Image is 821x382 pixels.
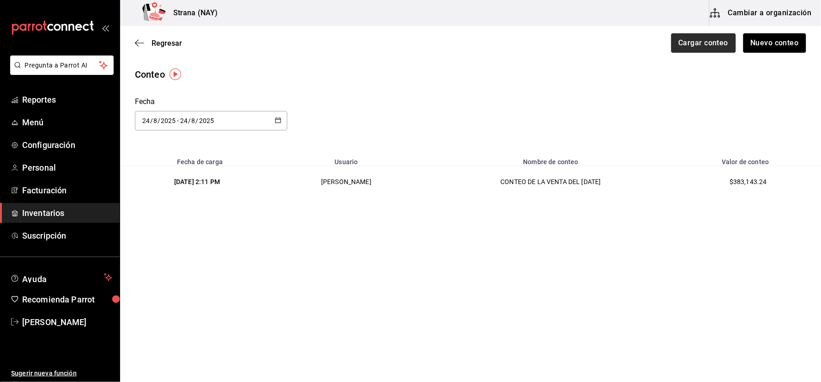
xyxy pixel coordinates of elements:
td: [PERSON_NAME] [270,166,422,198]
button: Nuevo conteo [743,33,807,53]
span: Reportes [22,93,112,106]
input: Day [142,117,150,124]
span: / [150,117,153,124]
span: Configuración [22,139,112,151]
span: Ayuda [22,272,100,283]
th: Valor de conteo [679,153,821,166]
button: Pregunta a Parrot AI [10,55,114,75]
span: Pregunta a Parrot AI [25,61,99,70]
input: Month [191,117,196,124]
h3: Strana (NAY) [166,7,218,18]
span: Menú [22,116,112,129]
span: $383,143.24 [730,178,767,185]
input: Year [199,117,214,124]
th: Nombre de conteo [422,153,679,166]
input: Month [153,117,158,124]
span: / [196,117,199,124]
span: Personal [22,161,112,174]
button: Regresar [135,39,182,48]
div: Conteo [135,68,165,81]
button: open_drawer_menu [102,24,109,31]
td: CONTEO DE LA VENTA DEL [DATE] [422,166,679,198]
button: Cargar conteo [671,33,736,53]
span: / [188,117,191,124]
div: [DATE] 2:11 PM [135,177,259,186]
input: Day [180,117,188,124]
span: Recomienda Parrot [22,293,112,306]
input: Year [160,117,176,124]
span: Facturación [22,184,112,197]
span: Regresar [152,39,182,48]
th: Usuario [270,153,422,166]
span: Inventarios [22,207,112,219]
span: - [177,117,179,124]
div: Fecha [135,96,287,107]
th: Fecha de carga [120,153,270,166]
a: Pregunta a Parrot AI [6,67,114,77]
span: Suscripción [22,229,112,242]
img: Tooltip marker [170,68,181,80]
span: / [158,117,160,124]
span: [PERSON_NAME] [22,316,112,328]
span: Sugerir nueva función [11,369,112,378]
